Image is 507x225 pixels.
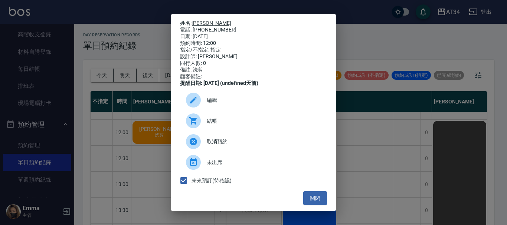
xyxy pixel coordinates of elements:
span: 編輯 [207,96,321,104]
span: 未出席 [207,159,321,166]
div: 同行人數: 0 [180,60,327,67]
div: 取消預約 [180,131,327,152]
p: 姓名: [180,20,327,27]
div: 備註: 洗剪 [180,67,327,73]
div: 指定/不指定: 指定 [180,47,327,53]
div: 顧客備註: [180,73,327,80]
div: 預約時間: 12:00 [180,40,327,47]
div: 提醒日期: [DATE] (undefined天前) [180,80,327,87]
span: 未來預訂(待確認) [192,177,232,185]
a: [PERSON_NAME] [192,20,231,26]
div: 日期: [DATE] [180,33,327,40]
a: 結帳 [180,110,327,131]
div: 電話: [PHONE_NUMBER] [180,27,327,33]
div: 編輯 [180,90,327,110]
span: 取消預約 [207,138,321,146]
div: 未出席 [180,152,327,173]
div: 設計師: [PERSON_NAME] [180,53,327,60]
button: 關閉 [303,191,327,205]
span: 結帳 [207,117,321,125]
